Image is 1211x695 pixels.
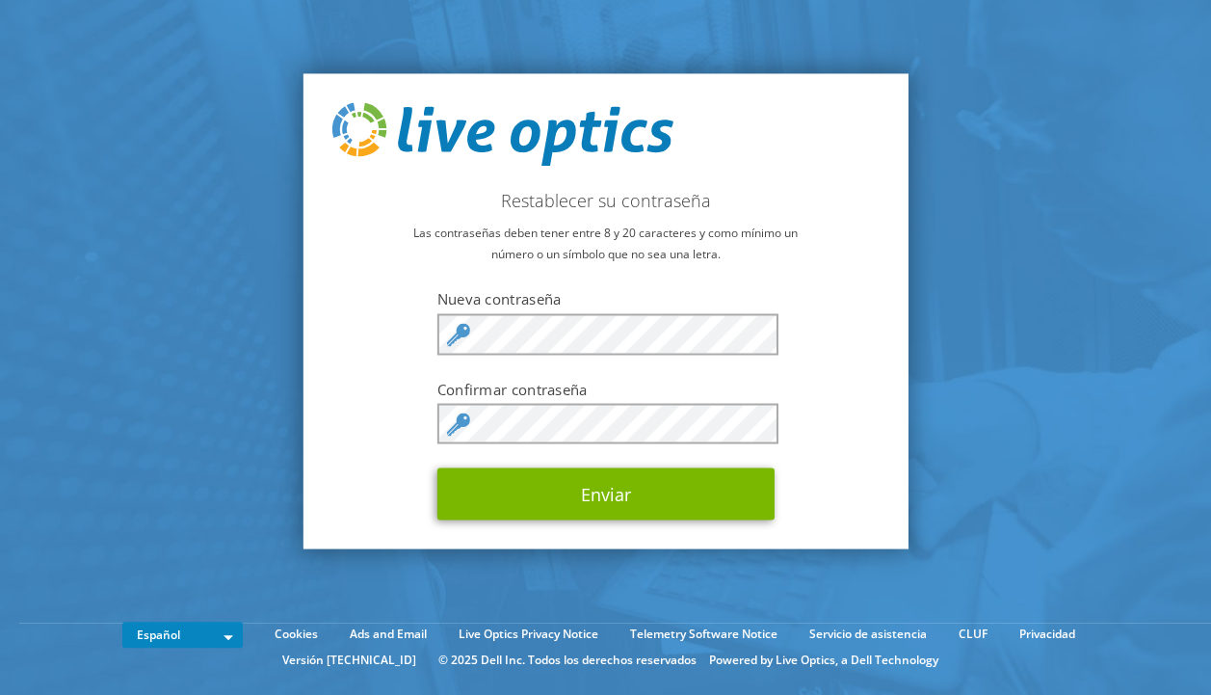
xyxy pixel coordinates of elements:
label: Nueva contraseña [437,289,775,308]
p: Las contraseñas deben tener entre 8 y 20 caracteres y como mínimo un número o un símbolo que no s... [331,223,880,265]
a: Ads and Email [335,624,441,645]
li: Powered by Live Optics, a Dell Technology [709,650,938,671]
a: Telemetry Software Notice [616,624,792,645]
h2: Restablecer su contraseña [331,190,880,211]
button: Enviar [437,468,775,521]
a: CLUF [944,624,1002,645]
img: live_optics_svg.svg [331,102,672,166]
label: Confirmar contraseña [437,379,775,398]
a: Servicio de asistencia [795,624,941,645]
li: Versión [TECHNICAL_ID] [273,650,426,671]
a: Cookies [260,624,332,645]
a: Live Optics Privacy Notice [444,624,613,645]
li: © 2025 Dell Inc. Todos los derechos reservados [429,650,706,671]
a: Privacidad [1005,624,1090,645]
